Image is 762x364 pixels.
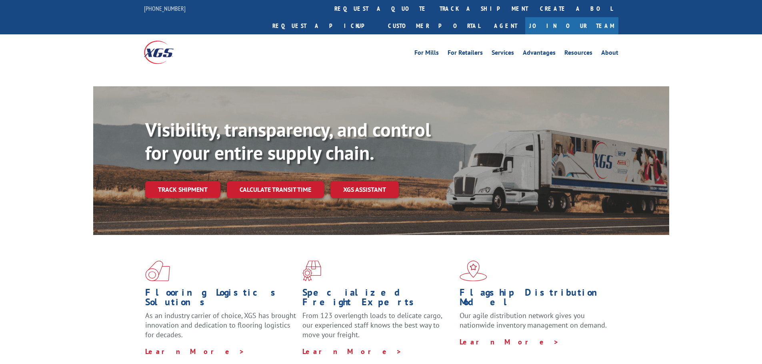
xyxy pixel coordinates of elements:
[302,347,402,356] a: Learn More >
[227,181,324,198] a: Calculate transit time
[460,261,487,281] img: xgs-icon-flagship-distribution-model-red
[525,17,618,34] a: Join Our Team
[564,50,592,58] a: Resources
[144,4,186,12] a: [PHONE_NUMBER]
[601,50,618,58] a: About
[145,181,220,198] a: Track shipment
[145,261,170,281] img: xgs-icon-total-supply-chain-intelligence-red
[266,17,382,34] a: Request a pickup
[460,311,607,330] span: Our agile distribution network gives you nationwide inventory management on demand.
[330,181,399,198] a: XGS ASSISTANT
[414,50,439,58] a: For Mills
[492,50,514,58] a: Services
[302,311,454,346] p: From 123 overlength loads to delicate cargo, our experienced staff knows the best way to move you...
[145,311,296,339] span: As an industry carrier of choice, XGS has brought innovation and dedication to flooring logistics...
[460,288,611,311] h1: Flagship Distribution Model
[302,288,454,311] h1: Specialized Freight Experts
[486,17,525,34] a: Agent
[382,17,486,34] a: Customer Portal
[302,261,321,281] img: xgs-icon-focused-on-flooring-red
[448,50,483,58] a: For Retailers
[145,347,245,356] a: Learn More >
[145,288,296,311] h1: Flooring Logistics Solutions
[460,337,559,346] a: Learn More >
[145,117,431,165] b: Visibility, transparency, and control for your entire supply chain.
[523,50,556,58] a: Advantages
